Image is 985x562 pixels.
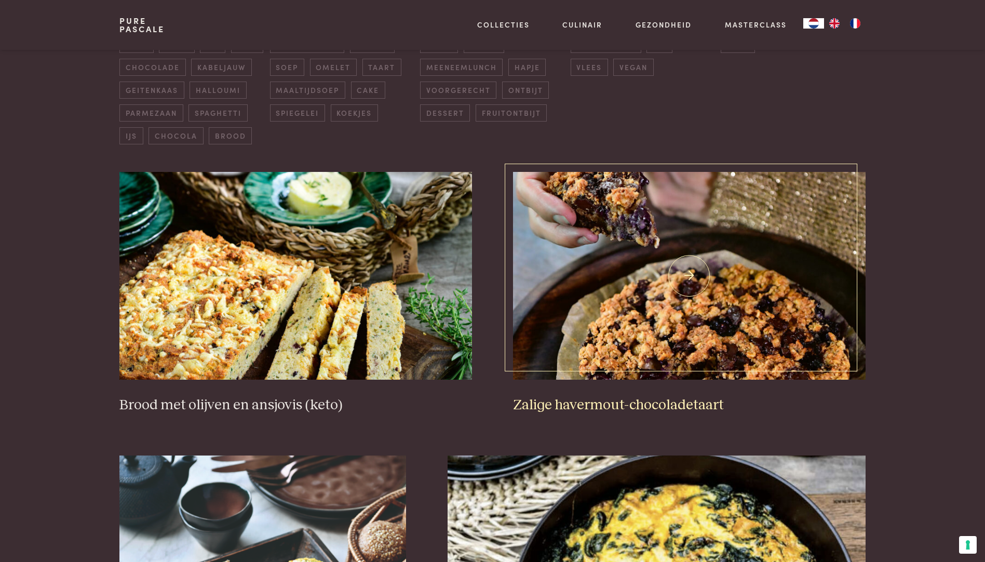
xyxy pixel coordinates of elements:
[310,59,357,76] span: omelet
[502,82,549,99] span: ontbijt
[270,82,345,99] span: maaltijdsoep
[119,82,184,99] span: geitenkaas
[209,127,252,144] span: brood
[824,18,845,29] a: EN
[636,19,692,30] a: Gezondheid
[508,59,546,76] span: hapje
[725,19,787,30] a: Masterclass
[119,396,471,414] h3: Brood met olijven en ansjovis (keto)
[803,18,866,29] aside: Language selected: Nederlands
[351,82,385,99] span: cake
[803,18,824,29] div: Language
[562,19,602,30] a: Culinair
[571,59,608,76] span: vlees
[959,536,977,554] button: Uw voorkeuren voor toestemming voor trackingtechnologieën
[270,59,304,76] span: soep
[270,104,325,122] span: spiegelei
[824,18,866,29] ul: Language list
[119,104,183,122] span: parmezaan
[476,104,547,122] span: fruitontbijt
[119,172,471,414] a: Brood met olijven en ansjovis (keto) Brood met olijven en ansjovis (keto)
[513,396,865,414] h3: Zalige havermout-chocoladetaart
[119,59,185,76] span: chocolade
[845,18,866,29] a: FR
[149,127,203,144] span: chocola
[613,59,653,76] span: vegan
[513,172,865,414] a: Zalige havermout-chocoladetaart Zalige havermout-chocoladetaart
[191,59,251,76] span: kabeljauw
[190,82,246,99] span: halloumi
[362,59,401,76] span: taart
[477,19,530,30] a: Collecties
[119,172,471,380] img: Brood met olijven en ansjovis (keto)
[331,104,378,122] span: koekjes
[420,104,470,122] span: dessert
[119,127,143,144] span: ijs
[513,172,865,380] img: Zalige havermout-chocoladetaart
[119,17,165,33] a: PurePascale
[420,82,496,99] span: voorgerecht
[803,18,824,29] a: NL
[188,104,247,122] span: spaghetti
[420,59,503,76] span: meeneemlunch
